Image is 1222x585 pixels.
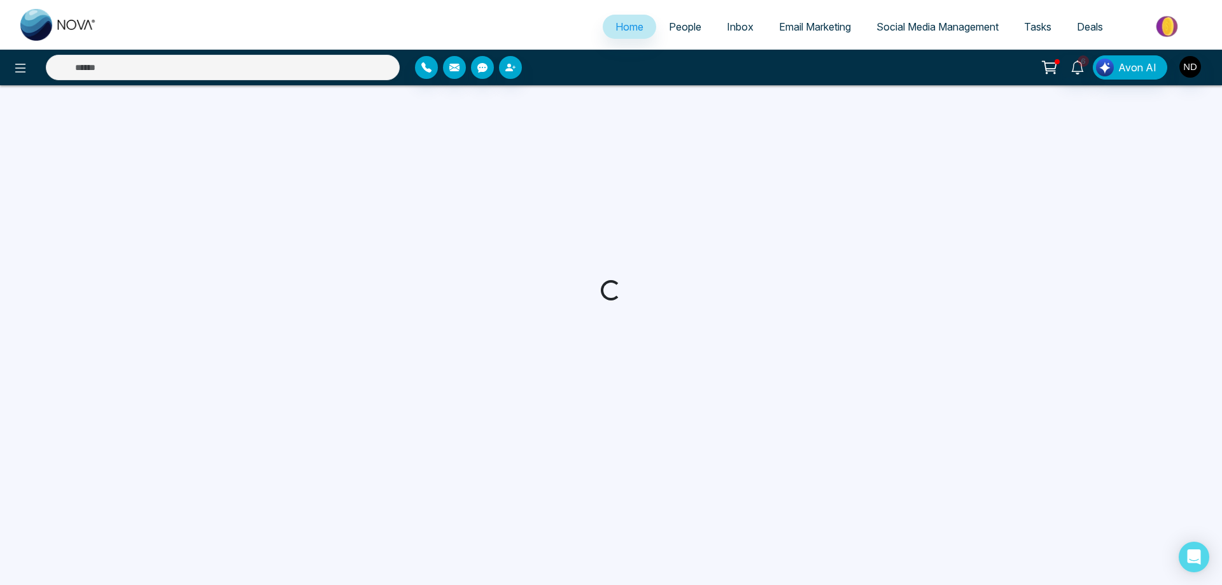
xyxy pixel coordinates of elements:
img: Lead Flow [1096,59,1114,76]
span: 6 [1078,55,1089,67]
a: Email Marketing [766,15,864,39]
a: 6 [1062,55,1093,78]
a: Social Media Management [864,15,1011,39]
span: Social Media Management [876,20,999,33]
span: People [669,20,701,33]
span: Avon AI [1118,60,1156,75]
span: Tasks [1024,20,1051,33]
img: User Avatar [1179,56,1201,78]
img: Nova CRM Logo [20,9,97,41]
span: Home [615,20,643,33]
span: Inbox [727,20,754,33]
a: Inbox [714,15,766,39]
a: Deals [1064,15,1116,39]
span: Email Marketing [779,20,851,33]
a: Home [603,15,656,39]
a: People [656,15,714,39]
button: Avon AI [1093,55,1167,80]
span: Deals [1077,20,1103,33]
div: Open Intercom Messenger [1179,542,1209,572]
img: Market-place.gif [1122,12,1214,41]
a: Tasks [1011,15,1064,39]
